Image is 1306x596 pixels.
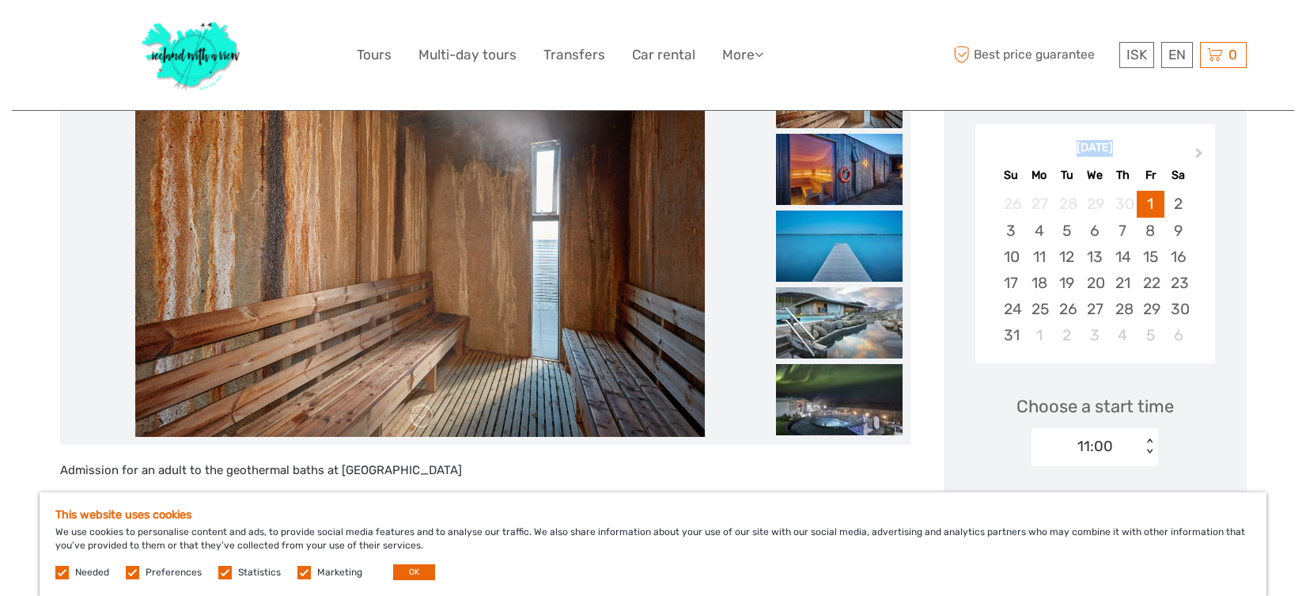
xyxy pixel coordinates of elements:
[1109,322,1137,348] div: Choose Thursday, June 4th, 2026
[238,566,281,579] label: Statistics
[1053,270,1081,296] div: Choose Tuesday, May 19th, 2026
[1081,218,1108,244] div: Choose Wednesday, May 6th, 2026
[1025,191,1053,217] div: Not available Monday, April 27th, 2026
[1126,47,1147,63] span: ISK
[75,566,109,579] label: Needed
[1137,218,1164,244] div: Choose Friday, May 8th, 2026
[1164,244,1192,270] div: Choose Saturday, May 16th, 2026
[1164,296,1192,322] div: Choose Saturday, May 30th, 2026
[543,44,605,66] a: Transfers
[1077,436,1113,457] div: 11:00
[776,364,903,435] img: b028795bdba948eea4455a2b85d86403_slider_thumbnail.jpeg
[1137,244,1164,270] div: Choose Friday, May 15th, 2026
[55,508,1251,522] h5: This website uses cookies
[146,566,202,579] label: Preferences
[997,191,1025,217] div: Not available Sunday, April 26th, 2026
[1025,296,1053,322] div: Choose Monday, May 25th, 2026
[997,270,1025,296] div: Choose Sunday, May 17th, 2026
[1188,144,1213,169] button: Next Month
[1137,191,1164,217] div: Choose Friday, May 1st, 2026
[1109,270,1137,296] div: Choose Thursday, May 21st, 2026
[357,44,392,66] a: Tours
[1137,165,1164,186] div: Fr
[135,57,705,437] img: 6a26c0a5998f4013a79cca8899ae972d_main_slider.jpg
[1053,191,1081,217] div: Not available Tuesday, April 28th, 2026
[1053,296,1081,322] div: Choose Tuesday, May 26th, 2026
[1053,244,1081,270] div: Choose Tuesday, May 12th, 2026
[1025,244,1053,270] div: Choose Monday, May 11th, 2026
[1109,244,1137,270] div: Choose Thursday, May 14th, 2026
[1164,322,1192,348] div: Choose Saturday, June 6th, 2026
[1081,244,1108,270] div: Choose Wednesday, May 13th, 2026
[418,44,517,66] a: Multi-day tours
[1053,218,1081,244] div: Choose Tuesday, May 5th, 2026
[1226,47,1240,63] span: 0
[1137,270,1164,296] div: Choose Friday, May 22nd, 2026
[1109,191,1137,217] div: Not available Thursday, April 30th, 2026
[1109,165,1137,186] div: Th
[776,211,903,282] img: 63f858b0f4b24b43b858a0bd69d5decf_slider_thumbnail.jpg
[1016,394,1174,419] span: Choose a start time
[950,42,1115,68] span: Best price guarantee
[776,134,903,205] img: 4ec26c99e97140bfa7193ac549bcd445_slider_thumbnail.jpg
[1025,218,1053,244] div: Choose Monday, May 4th, 2026
[722,44,763,66] a: More
[134,12,249,98] img: 1077-ca632067-b948-436b-9c7a-efe9894e108b_logo_big.jpg
[1053,322,1081,348] div: Choose Tuesday, June 2nd, 2026
[1164,165,1192,186] div: Sa
[1137,296,1164,322] div: Choose Friday, May 29th, 2026
[393,564,435,580] button: OK
[1025,270,1053,296] div: Choose Monday, May 18th, 2026
[1109,296,1137,322] div: Choose Thursday, May 28th, 2026
[776,287,903,359] img: dcc9181e91a24526b33a5a30523e81e8_slider_thumbnail.jpeg
[980,191,1209,348] div: month 2026-05
[1081,191,1108,217] div: Not available Wednesday, April 29th, 2026
[182,25,201,44] button: Open LiveChat chat widget
[1081,322,1108,348] div: Choose Wednesday, June 3rd, 2026
[1025,165,1053,186] div: Mo
[975,140,1215,157] div: [DATE]
[317,566,362,579] label: Marketing
[1137,322,1164,348] div: Choose Friday, June 5th, 2026
[1053,165,1081,186] div: Tu
[1109,218,1137,244] div: Choose Thursday, May 7th, 2026
[997,322,1025,348] div: Choose Sunday, May 31st, 2026
[997,218,1025,244] div: Choose Sunday, May 3rd, 2026
[1164,270,1192,296] div: Choose Saturday, May 23rd, 2026
[22,28,179,40] p: We're away right now. Please check back later!
[40,492,1266,596] div: We use cookies to personalise content and ads, to provide social media features and to analyse ou...
[1164,218,1192,244] div: Choose Saturday, May 9th, 2026
[997,296,1025,322] div: Choose Sunday, May 24th, 2026
[1164,191,1192,217] div: Choose Saturday, May 2nd, 2026
[997,244,1025,270] div: Choose Sunday, May 10th, 2026
[1161,42,1193,68] div: EN
[60,461,910,481] p: Admission for an adult to the geothermal baths at [GEOGRAPHIC_DATA]
[1081,270,1108,296] div: Choose Wednesday, May 20th, 2026
[1081,296,1108,322] div: Choose Wednesday, May 27th, 2026
[1081,165,1108,186] div: We
[997,165,1025,186] div: Su
[1025,322,1053,348] div: Choose Monday, June 1st, 2026
[1143,438,1156,455] div: < >
[632,44,695,66] a: Car rental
